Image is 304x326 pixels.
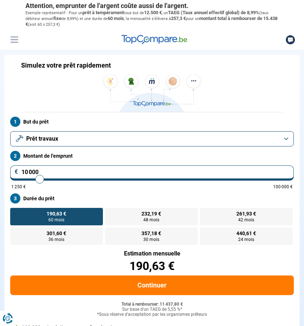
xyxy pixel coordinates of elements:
label: Montant de l'emprunt [10,151,294,161]
h1: Simulez votre prêt rapidement [21,61,111,69]
div: 190,63 € [10,260,294,272]
span: 261,93 € [236,211,256,216]
span: 190,63 € [47,211,66,216]
span: 60 mois [48,218,64,222]
button: Menu [9,34,20,45]
span: 257,3 € [171,16,186,21]
div: Total à rembourser: 11 437,80 € [10,302,294,307]
span: 12.500 € [144,10,162,15]
label: Durée du prêt [10,193,294,204]
img: TopCompare [121,35,187,44]
span: 48 mois [143,218,159,222]
span: 36 mois [48,237,64,242]
span: 100 000 € [273,185,293,189]
span: 60 mois [108,16,124,21]
span: 30 mois [143,237,159,242]
p: Attention, emprunter de l'argent coûte aussi de l'argent. [25,2,279,10]
span: prêt à tempérament [83,10,124,15]
div: Sur base d'un TAEG de 5,55 %* [10,307,294,312]
span: 440,61 € [236,231,256,236]
span: 357,18 € [141,231,161,236]
div: Estimation mensuelle [10,251,294,257]
span: Prêt travaux [26,135,58,143]
button: Continuer [10,275,294,295]
p: Exemple représentatif : Pour un tous but de , un (taux débiteur annuel de 8,99%) et une durée de ... [25,10,279,28]
div: *Sous réserve d'acceptation par les organismes prêteurs [10,312,294,317]
span: 232,19 € [141,211,161,216]
span: 1 250 € [11,185,26,189]
span: 24 mois [238,237,254,242]
span: fixe [53,16,61,21]
img: TopCompare.be [101,75,203,112]
button: Prêt travaux [10,131,294,146]
span: TAEG (Taux annuel effectif global) de 8,99% [168,10,259,15]
span: 42 mois [238,218,254,222]
label: But du prêt [10,117,294,127]
span: montant total à rembourser de 15.438 € [25,16,277,27]
span: 301,60 € [47,231,66,236]
span: € [15,169,18,175]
